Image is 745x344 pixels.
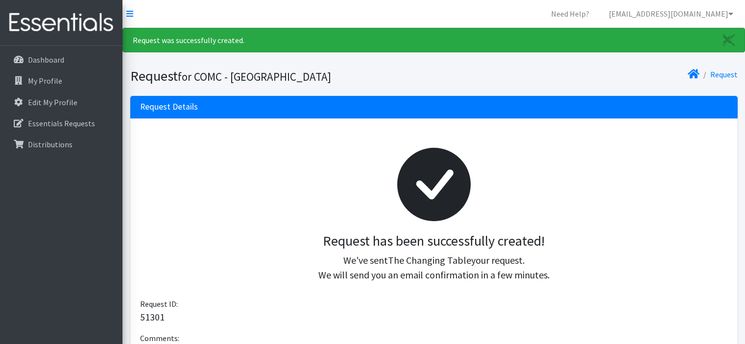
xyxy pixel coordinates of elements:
span: Comments: [140,333,179,343]
a: Essentials Requests [4,114,119,133]
a: Need Help? [543,4,597,23]
p: Dashboard [28,55,64,65]
small: for COMC - [GEOGRAPHIC_DATA] [178,69,331,84]
h3: Request Details [140,102,198,112]
a: Request [710,69,738,79]
p: My Profile [28,76,62,86]
p: We've sent your request. We will send you an email confirmation in a few minutes. [148,253,720,282]
img: HumanEssentials [4,6,119,39]
a: My Profile [4,71,119,91]
a: Edit My Profile [4,92,119,112]
span: Request ID: [140,299,178,309]
p: Edit My Profile [28,97,77,107]
h3: Request has been successfully created! [148,233,720,250]
a: [EMAIL_ADDRESS][DOMAIN_NAME] [601,4,741,23]
p: Distributions [28,139,72,149]
a: Distributions [4,135,119,154]
span: The Changing Table [388,254,471,266]
h1: Request [130,68,431,85]
div: Request was successfully created. [122,28,745,52]
p: Essentials Requests [28,118,95,128]
a: Close [713,28,745,52]
p: 51301 [140,310,728,324]
a: Dashboard [4,50,119,69]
